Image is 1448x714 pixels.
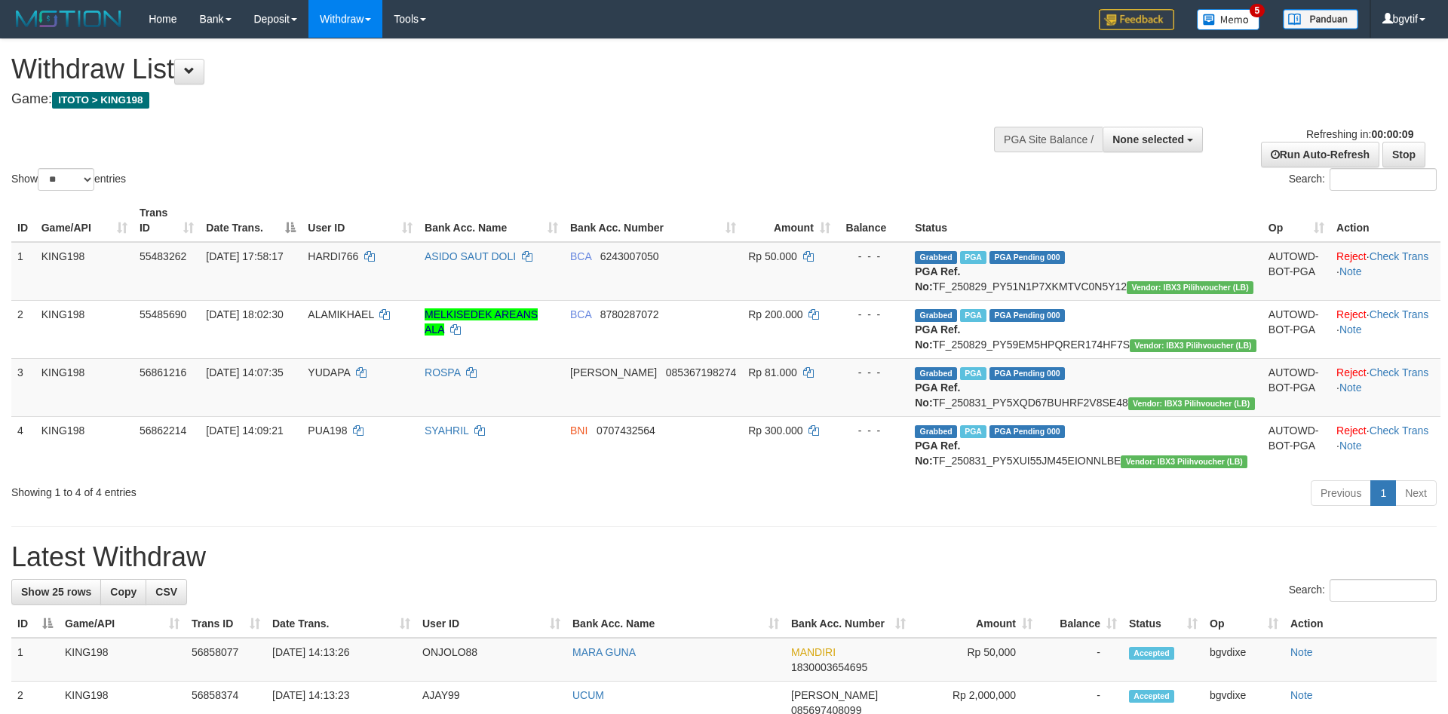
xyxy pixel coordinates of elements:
[1330,300,1440,358] td: · ·
[425,366,460,378] a: ROSPA
[915,367,957,380] span: Grabbed
[1339,440,1362,452] a: Note
[1128,397,1255,410] span: Vendor URL: https://dashboard.q2checkout.com/secure
[909,300,1262,358] td: TF_250829_PY59EM5HPQRER174HF7S
[836,199,909,242] th: Balance
[1395,480,1437,506] a: Next
[748,424,802,437] span: Rp 300.000
[915,425,957,438] span: Grabbed
[1283,9,1358,29] img: panduan.png
[748,366,797,378] span: Rp 81.000
[909,242,1262,301] td: TF_250829_PY51N1P7XKMTVC0N5Y12
[1370,308,1429,320] a: Check Trans
[909,358,1262,416] td: TF_250831_PY5XQD67BUHRF2V8SE48
[59,610,186,638] th: Game/API: activate to sort column ascending
[146,579,187,605] a: CSV
[38,168,94,191] select: Showentries
[11,479,592,500] div: Showing 1 to 4 of 4 entries
[915,382,960,409] b: PGA Ref. No:
[1289,579,1437,602] label: Search:
[915,309,957,322] span: Grabbed
[11,168,126,191] label: Show entries
[416,638,566,682] td: ONJOLO88
[308,250,358,262] span: HARDI766
[1262,416,1330,474] td: AUTOWD-BOT-PGA
[11,300,35,358] td: 2
[52,92,149,109] span: ITOTO > KING198
[206,424,283,437] span: [DATE] 14:09:21
[912,638,1038,682] td: Rp 50,000
[570,424,587,437] span: BNI
[842,365,903,380] div: - - -
[1370,424,1429,437] a: Check Trans
[1261,142,1379,167] a: Run Auto-Refresh
[308,424,347,437] span: PUA198
[419,199,564,242] th: Bank Acc. Name: activate to sort column ascending
[425,308,538,336] a: MELKISEDEK AREANS ALA
[915,251,957,264] span: Grabbed
[989,425,1065,438] span: PGA Pending
[1123,610,1204,638] th: Status: activate to sort column ascending
[1290,646,1313,658] a: Note
[155,586,177,598] span: CSV
[597,424,655,437] span: Copy 0707432564 to clipboard
[1284,610,1437,638] th: Action
[842,423,903,438] div: - - -
[1250,4,1265,17] span: 5
[1038,610,1123,638] th: Balance: activate to sort column ascending
[600,308,659,320] span: Copy 8780287072 to clipboard
[1370,366,1429,378] a: Check Trans
[416,610,566,638] th: User ID: activate to sort column ascending
[1262,199,1330,242] th: Op: activate to sort column ascending
[912,610,1038,638] th: Amount: activate to sort column ascending
[791,661,867,673] span: Copy 1830003654695 to clipboard
[266,638,416,682] td: [DATE] 14:13:26
[572,689,604,701] a: UCUM
[11,54,950,84] h1: Withdraw List
[1370,250,1429,262] a: Check Trans
[11,542,1437,572] h1: Latest Withdraw
[1103,127,1203,152] button: None selected
[1382,142,1425,167] a: Stop
[1121,455,1247,468] span: Vendor URL: https://dashboard.q2checkout.com/secure
[1127,281,1253,294] span: Vendor URL: https://dashboard.q2checkout.com/secure
[11,358,35,416] td: 3
[11,199,35,242] th: ID
[1112,133,1184,146] span: None selected
[666,366,736,378] span: Copy 085367198274 to clipboard
[989,251,1065,264] span: PGA Pending
[11,8,126,30] img: MOTION_logo.png
[21,586,91,598] span: Show 25 rows
[11,416,35,474] td: 4
[1099,9,1174,30] img: Feedback.jpg
[564,199,742,242] th: Bank Acc. Number: activate to sort column ascending
[572,646,636,658] a: MARA GUNA
[1370,480,1396,506] a: 1
[206,366,283,378] span: [DATE] 14:07:35
[1339,265,1362,277] a: Note
[791,689,878,701] span: [PERSON_NAME]
[302,199,419,242] th: User ID: activate to sort column ascending
[570,308,591,320] span: BCA
[1330,242,1440,301] td: · ·
[206,250,283,262] span: [DATE] 17:58:17
[1330,579,1437,602] input: Search:
[140,250,186,262] span: 55483262
[11,610,59,638] th: ID: activate to sort column descending
[842,307,903,322] div: - - -
[1130,339,1256,352] span: Vendor URL: https://dashboard.q2checkout.com/secure
[35,358,133,416] td: KING198
[1038,638,1123,682] td: -
[1336,424,1367,437] a: Reject
[1339,323,1362,336] a: Note
[1306,128,1413,140] span: Refreshing in:
[1311,480,1371,506] a: Previous
[785,610,912,638] th: Bank Acc. Number: activate to sort column ascending
[1330,416,1440,474] td: · ·
[791,646,836,658] span: MANDIRI
[140,424,186,437] span: 56862214
[308,366,350,378] span: YUDAPA
[186,610,266,638] th: Trans ID: activate to sort column ascending
[140,308,186,320] span: 55485690
[59,638,186,682] td: KING198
